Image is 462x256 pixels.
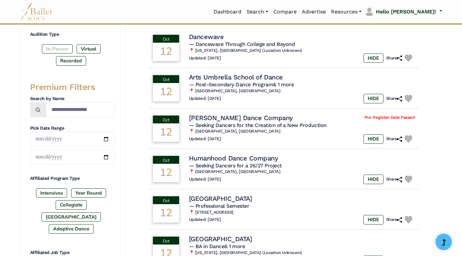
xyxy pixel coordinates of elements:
h4: [GEOGRAPHIC_DATA] [189,235,252,243]
h6: 📍 [GEOGRAPHIC_DATA], [GEOGRAPHIC_DATA] [189,129,415,134]
h4: Dancewave [189,32,224,41]
span: — Seeking Dancers for a 26/27 Project [189,162,282,169]
h3: Premium Filters [30,82,115,93]
label: HIDE [363,134,383,143]
span: — Dancewave Through College and Beyond [189,41,295,47]
img: profile picture [365,7,374,16]
div: 12 [153,204,179,223]
h4: Humanhood Dance Company [189,154,278,162]
div: 12 [153,83,179,101]
span: — Seeking Dancers for the Creation of a New Production [189,122,327,128]
h6: 📍 [US_STATE], [GEOGRAPHIC_DATA] (Location Unknown) [189,250,415,256]
label: Adaptive Dance [49,224,94,233]
a: Dashboard [211,5,244,19]
a: & 1 more [224,243,245,249]
label: HIDE [363,94,383,103]
input: Search by names... [46,102,115,117]
h6: Updated: [DATE] [189,136,221,142]
h4: [PERSON_NAME] Dance Company [189,114,293,122]
label: [GEOGRAPHIC_DATA] [42,212,101,222]
h6: Share [386,96,402,101]
h6: 📍 [US_STATE], [GEOGRAPHIC_DATA] (Location Unknown) [189,48,415,53]
div: 12 [153,123,179,142]
label: HIDE [363,53,383,63]
div: Oct [153,237,179,245]
a: & 1 more [273,81,294,88]
div: Oct [153,35,179,43]
h6: 📍 [GEOGRAPHIC_DATA], [GEOGRAPHIC_DATA] [189,169,415,175]
label: HIDE [363,175,383,184]
span: — Post-Secondary Dance Program [189,81,294,88]
h4: Arts Umbrella School of Dance [189,73,283,81]
p: Hello [PERSON_NAME]! [376,8,436,16]
div: Oct [153,75,179,83]
div: Oct [153,116,179,123]
h6: Share [386,136,402,142]
span: — BA in Dance [189,243,245,249]
label: Intensives [36,188,67,198]
div: Oct [153,196,179,204]
h4: Affiliated Job Type [30,249,115,256]
div: Oct [153,156,179,164]
label: Collegiate [56,200,87,209]
h4: Search by Name [30,96,115,102]
a: Search [244,5,271,19]
label: Year Round [71,188,106,198]
div: 12 [153,43,179,61]
h6: 📍 [STREET_ADDRESS] [189,210,415,215]
h6: Updated: [DATE] [189,217,221,223]
a: Resources [328,5,364,19]
label: In-Person [42,44,73,53]
h4: Audition Type [30,31,115,38]
h6: Updated: [DATE] [189,55,221,61]
h6: Share [386,217,402,223]
label: Recorded [56,56,86,65]
h6: Share [386,177,402,182]
h6: Share [386,55,402,61]
h6: Updated: [DATE] [189,177,221,182]
h4: Pick Date Range [30,125,115,132]
h6: Updated: [DATE] [189,96,221,101]
a: Compare [271,5,299,19]
h6: 📍 [GEOGRAPHIC_DATA], [GEOGRAPHIC_DATA] [189,88,415,94]
a: profile picture Hello [PERSON_NAME]! [364,7,442,17]
h4: [GEOGRAPHIC_DATA] [189,194,252,203]
span: Pre-Register Date Passed [364,115,415,120]
h4: Affiliated Program Type [30,175,115,182]
span: — Professional Semester [189,203,249,209]
label: HIDE [363,215,383,224]
a: Advertise [299,5,328,19]
label: Virtual [77,44,101,53]
div: 12 [153,164,179,182]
